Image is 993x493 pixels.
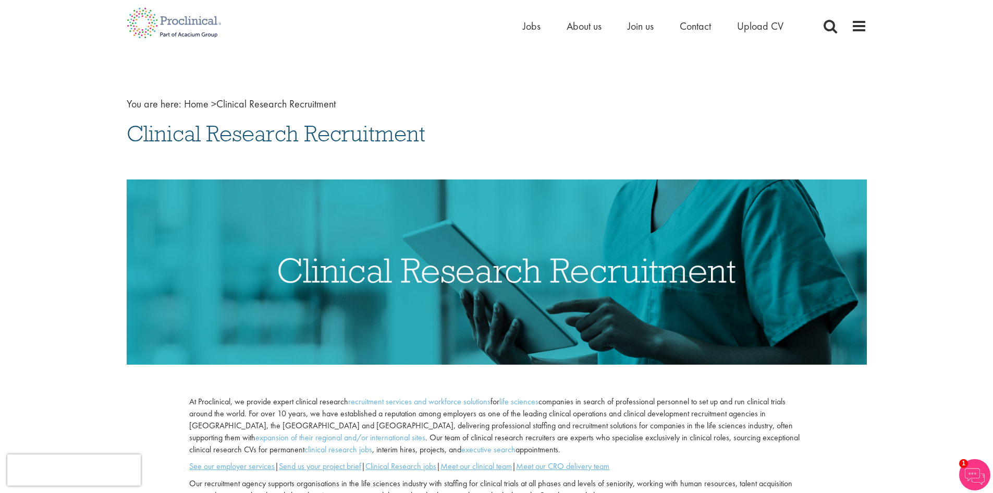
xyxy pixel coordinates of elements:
a: About us [567,19,602,33]
a: Send us your project brief [279,461,361,472]
a: breadcrumb link to Home [184,97,209,111]
a: executive search [461,444,516,455]
a: Upload CV [737,19,783,33]
a: clinical research jobs [304,444,372,455]
img: Chatbot [959,459,990,490]
a: Clinical Research jobs [365,461,436,472]
span: Clinical Research Recruitment [184,97,336,111]
a: Contact [680,19,711,33]
a: life sciences [499,396,538,407]
img: Clinical Research Recruitment [127,179,867,365]
a: expansion of their regional and/or international sites [255,432,425,443]
span: Clinical Research Recruitment [127,119,425,148]
a: See our employer services [189,461,275,472]
p: | | | | [189,461,803,473]
a: Join us [628,19,654,33]
span: You are here: [127,97,181,111]
a: Meet our CRO delivery team [516,461,609,472]
a: recruitment services and workforce solutions [348,396,491,407]
p: At Proclinical, we provide expert clinical research for companies in search of professional perso... [189,396,803,455]
span: 1 [959,459,968,468]
iframe: reCAPTCHA [7,454,141,486]
span: > [211,97,216,111]
a: Jobs [523,19,541,33]
a: Meet our clinical team [440,461,512,472]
